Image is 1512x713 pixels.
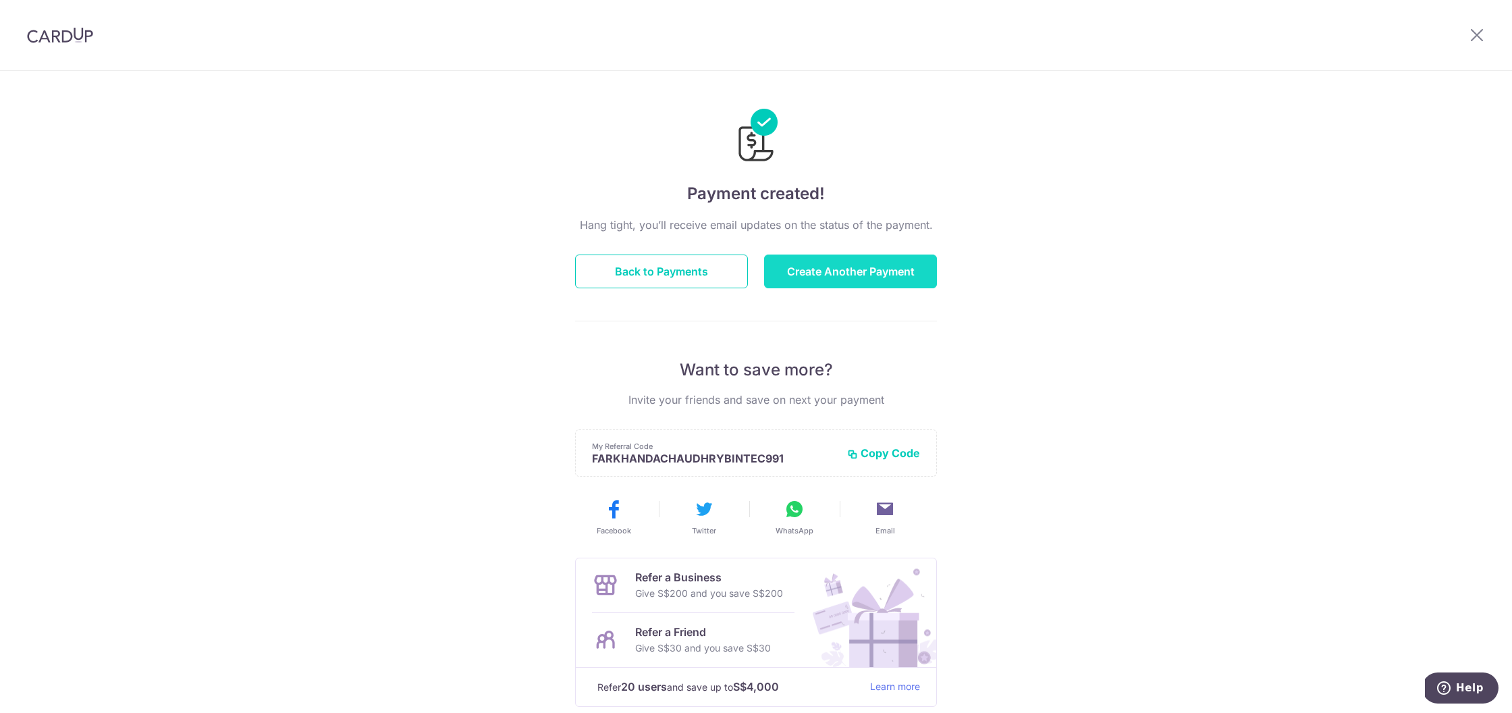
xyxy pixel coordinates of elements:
span: Email [875,525,895,536]
button: WhatsApp [755,498,834,536]
p: Hang tight, you’ll receive email updates on the status of the payment. [575,217,937,233]
p: FARKHANDACHAUDHRYBINTEC991 [592,452,836,465]
p: My Referral Code [592,441,836,452]
span: Facebook [597,525,631,536]
p: Give S$200 and you save S$200 [635,585,783,602]
img: Payments [734,109,778,165]
p: Want to save more? [575,359,937,381]
h4: Payment created! [575,182,937,206]
button: Copy Code [847,446,920,460]
button: Create Another Payment [764,255,937,288]
p: Invite your friends and save on next your payment [575,392,937,408]
span: Twitter [692,525,716,536]
img: Refer [800,558,936,667]
button: Email [845,498,925,536]
p: Refer and save up to [597,679,859,695]
span: WhatsApp [776,525,813,536]
p: Refer a Friend [635,624,771,640]
p: Give S$30 and you save S$30 [635,640,771,656]
button: Back to Payments [575,255,748,288]
a: Learn more [870,679,920,695]
button: Twitter [664,498,744,536]
iframe: Opens a widget where you can find more information [1425,672,1498,706]
img: CardUp [27,27,93,43]
p: Refer a Business [635,569,783,585]
strong: 20 users [621,679,667,695]
button: Facebook [574,498,653,536]
strong: S$4,000 [733,679,779,695]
